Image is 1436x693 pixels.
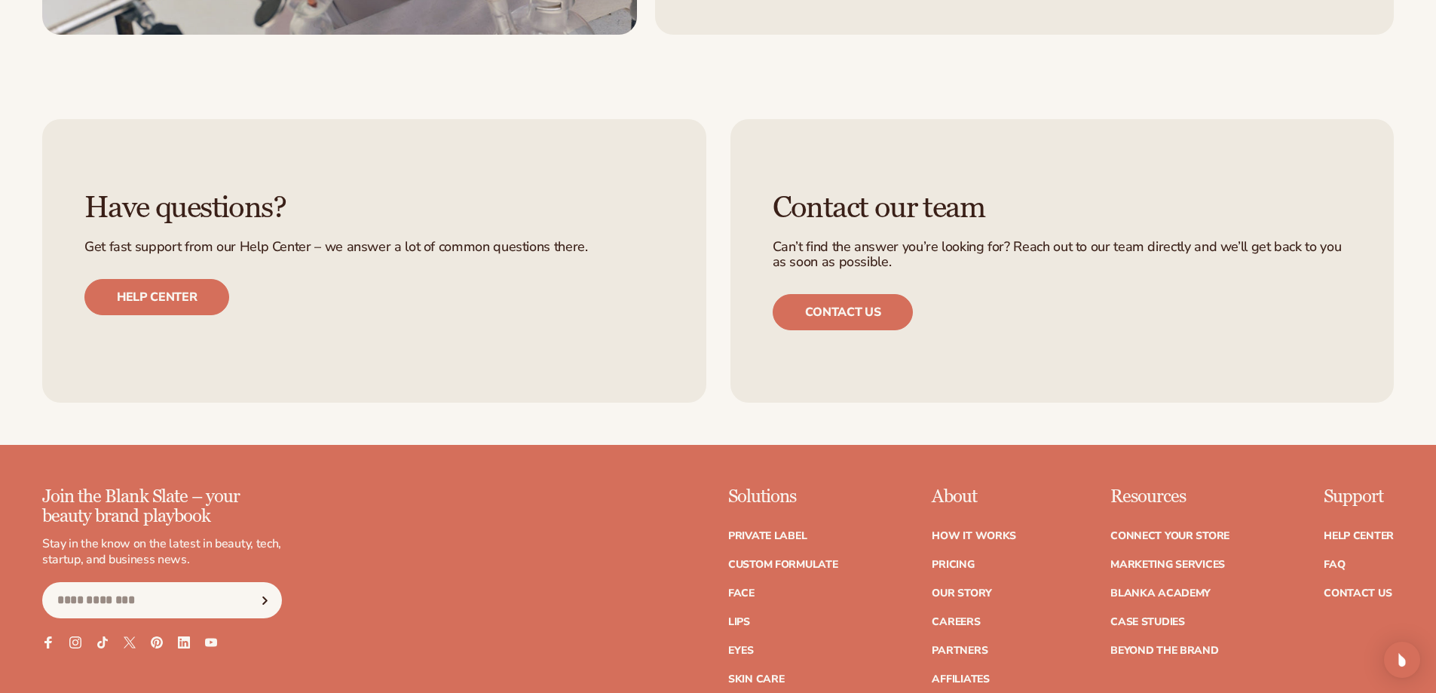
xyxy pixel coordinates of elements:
[728,560,838,570] a: Custom formulate
[248,582,281,618] button: Subscribe
[728,645,754,656] a: Eyes
[1110,531,1229,541] a: Connect your store
[932,645,987,656] a: Partners
[84,279,229,315] a: Help center
[773,294,914,330] a: Contact us
[932,560,974,570] a: Pricing
[773,240,1352,270] p: Can’t find the answer you’re looking for? Reach out to our team directly and we’ll get back to yo...
[42,536,282,568] p: Stay in the know on the latest in beauty, tech, startup, and business news.
[1384,642,1420,678] div: Open Intercom Messenger
[84,192,664,225] h3: Have questions?
[728,674,784,685] a: Skin Care
[1324,531,1394,541] a: Help Center
[1324,487,1394,507] p: Support
[932,487,1016,507] p: About
[42,487,282,527] p: Join the Blank Slate – your beauty brand playbook
[1324,588,1392,599] a: Contact Us
[932,617,980,627] a: Careers
[728,617,750,627] a: Lips
[932,674,989,685] a: Affiliates
[728,531,807,541] a: Private label
[728,487,838,507] p: Solutions
[1110,487,1229,507] p: Resources
[773,192,1352,225] h3: Contact our team
[932,588,991,599] a: Our Story
[728,588,755,599] a: Face
[1110,588,1211,599] a: Blanka Academy
[1110,560,1225,570] a: Marketing services
[932,531,1016,541] a: How It Works
[1110,645,1219,656] a: Beyond the brand
[1324,560,1345,570] a: FAQ
[84,240,664,255] p: Get fast support from our Help Center – we answer a lot of common questions there.
[1110,617,1185,627] a: Case Studies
